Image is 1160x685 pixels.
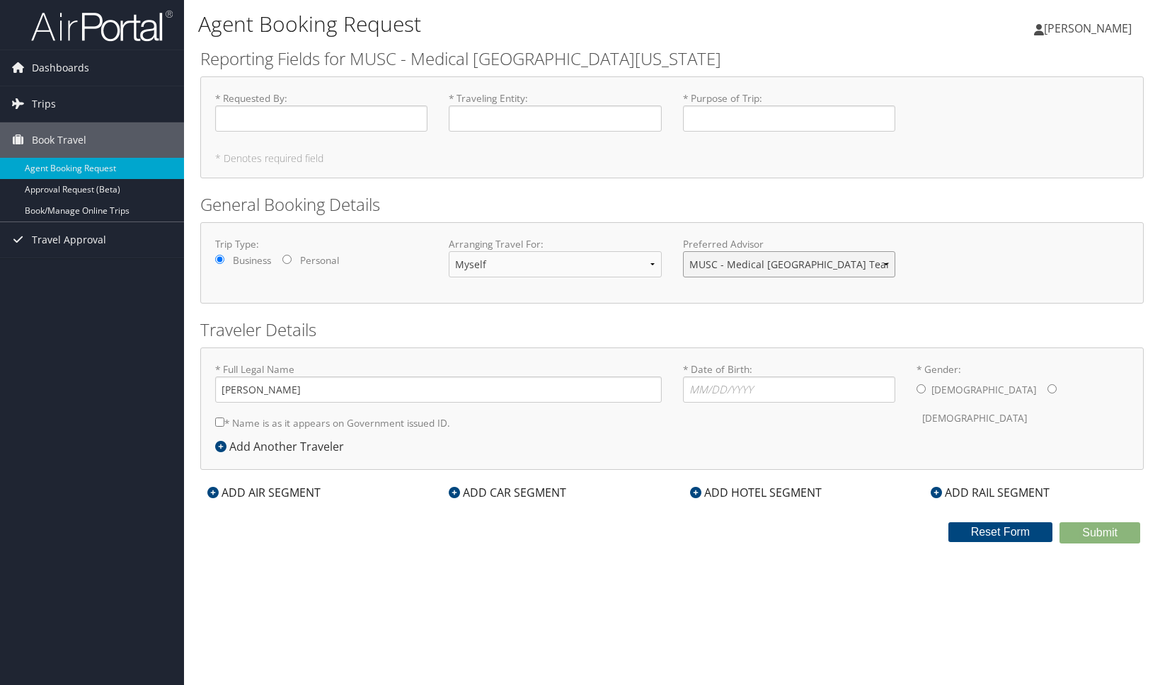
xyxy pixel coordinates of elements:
[683,105,895,132] input: * Purpose of Trip:
[233,253,271,267] label: Business
[200,484,328,501] div: ADD AIR SEGMENT
[1059,522,1140,543] button: Submit
[32,86,56,122] span: Trips
[215,105,427,132] input: * Requested By:
[683,237,895,251] label: Preferred Advisor
[300,253,339,267] label: Personal
[200,47,1144,71] h2: Reporting Fields for MUSC - Medical [GEOGRAPHIC_DATA][US_STATE]
[449,237,661,251] label: Arranging Travel For:
[683,362,895,403] label: * Date of Birth:
[200,318,1144,342] h2: Traveler Details
[32,122,86,158] span: Book Travel
[31,9,173,42] img: airportal-logo.png
[683,91,895,132] label: * Purpose of Trip :
[198,9,830,39] h1: Agent Booking Request
[215,438,351,455] div: Add Another Traveler
[1034,7,1146,50] a: [PERSON_NAME]
[683,376,895,403] input: * Date of Birth:
[32,50,89,86] span: Dashboards
[917,384,926,393] input: * Gender:[DEMOGRAPHIC_DATA][DEMOGRAPHIC_DATA]
[922,405,1027,432] label: [DEMOGRAPHIC_DATA]
[215,410,450,436] label: * Name is as it appears on Government issued ID.
[1047,384,1057,393] input: * Gender:[DEMOGRAPHIC_DATA][DEMOGRAPHIC_DATA]
[442,484,573,501] div: ADD CAR SEGMENT
[215,418,224,427] input: * Name is as it appears on Government issued ID.
[948,522,1053,542] button: Reset Form
[917,362,1129,432] label: * Gender:
[449,105,661,132] input: * Traveling Entity:
[924,484,1057,501] div: ADD RAIL SEGMENT
[1044,21,1132,36] span: [PERSON_NAME]
[215,154,1129,163] h5: * Denotes required field
[215,237,427,251] label: Trip Type:
[683,484,829,501] div: ADD HOTEL SEGMENT
[449,91,661,132] label: * Traveling Entity :
[931,376,1036,403] label: [DEMOGRAPHIC_DATA]
[215,362,662,403] label: * Full Legal Name
[215,91,427,132] label: * Requested By :
[32,222,106,258] span: Travel Approval
[215,376,662,403] input: * Full Legal Name
[200,192,1144,217] h2: General Booking Details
